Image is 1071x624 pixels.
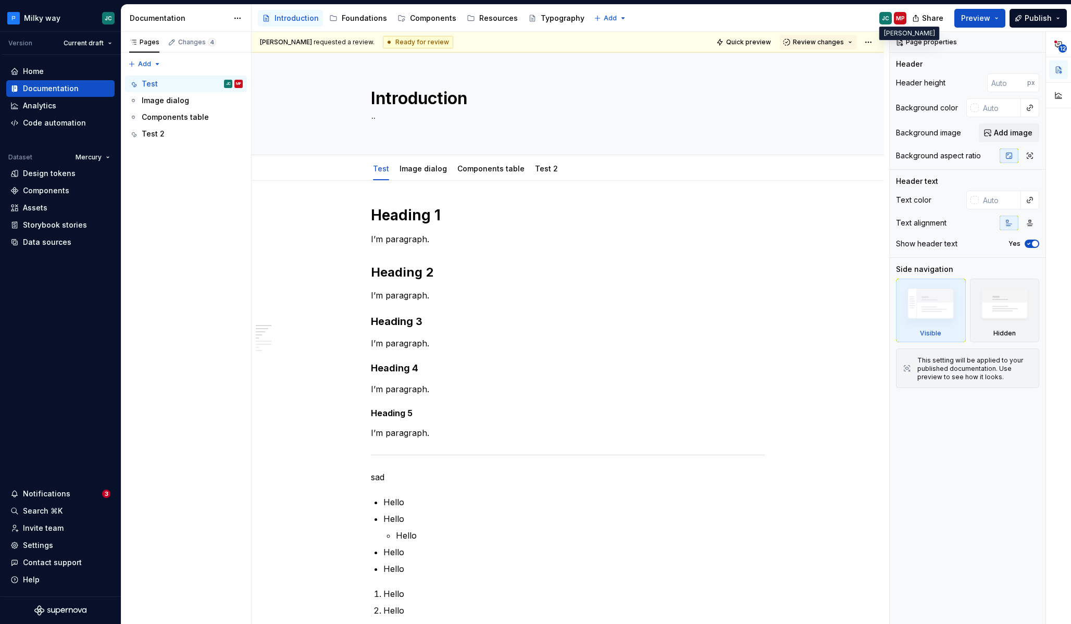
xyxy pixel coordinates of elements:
button: Preview [954,9,1005,28]
div: Version [8,39,32,47]
button: Add [125,57,164,71]
div: Page tree [258,8,589,29]
div: Changes [178,38,216,46]
div: Documentation [23,83,79,94]
a: Analytics [6,97,115,114]
div: MP [896,14,905,22]
div: [PERSON_NAME] [879,27,940,40]
button: Mercury [71,150,115,165]
p: Hello [383,563,765,575]
div: Components table [453,157,529,179]
a: Image dialog [400,164,447,173]
div: Milky way [24,13,60,23]
svg: Supernova Logo [34,605,86,616]
div: Resources [479,13,518,23]
p: Hello [383,496,765,508]
div: Test 2 [142,129,165,139]
div: Test [369,157,393,179]
button: Quick preview [713,35,776,49]
div: Image dialog [142,95,189,106]
a: Storybook stories [6,217,115,233]
div: Hidden [970,279,1040,342]
div: Test 2 [531,157,562,179]
span: Review changes [793,38,844,46]
span: Current draft [64,39,104,47]
div: Design tokens [23,168,76,179]
a: Test 2 [535,164,558,173]
h2: Heading 2 [371,264,765,281]
div: Components [23,185,69,196]
span: requested a review. [260,38,375,46]
h4: Heading 4 [371,362,765,375]
div: Background color [896,103,958,113]
div: Header text [896,176,938,186]
div: Background image [896,128,961,138]
button: Search ⌘K [6,503,115,519]
p: Hello [396,529,765,542]
p: I’m paragraph. [371,337,765,350]
div: Settings [23,540,53,551]
div: JC [226,79,231,89]
p: Hello [383,513,765,525]
p: I’m paragraph. [371,383,765,395]
p: I’m paragraph. [371,427,765,439]
div: Invite team [23,523,64,533]
span: Mercury [76,153,102,161]
p: Hello [383,604,765,617]
a: Code automation [6,115,115,131]
p: I’m paragraph. [371,289,765,302]
a: Typography [524,10,589,27]
div: Ready for review [383,36,453,48]
button: Contact support [6,554,115,571]
span: Preview [961,13,990,23]
div: Storybook stories [23,220,87,230]
a: Settings [6,537,115,554]
span: 12 [1058,44,1067,53]
span: Add [604,14,617,22]
div: Background aspect ratio [896,151,981,161]
button: Current draft [59,36,117,51]
div: Data sources [23,237,71,247]
div: Components [410,13,456,23]
textarea: ¨ [369,113,763,130]
p: px [1027,79,1035,87]
div: Header height [896,78,945,88]
div: Search ⌘K [23,506,63,516]
a: Data sources [6,234,115,251]
a: Invite team [6,520,115,536]
a: Components table [125,109,247,126]
span: [PERSON_NAME] [260,38,312,46]
a: Introduction [258,10,323,27]
div: Notifications [23,489,70,499]
input: Auto [979,98,1021,117]
button: Help [6,571,115,588]
div: Typography [541,13,584,23]
div: Hidden [993,329,1016,338]
button: Add image [979,123,1039,142]
button: Publish [1010,9,1067,28]
div: Analytics [23,101,56,111]
div: Assets [23,203,47,213]
h1: Heading 1 [371,206,765,224]
p: sad [371,471,765,483]
a: Components table [457,164,525,173]
div: Documentation [130,13,228,23]
h3: Heading 3 [371,314,765,329]
div: This setting will be applied to your published documentation. Use preview to see how it looks. [917,356,1032,381]
span: Add [138,60,151,68]
span: 4 [208,38,216,46]
label: Yes [1008,240,1020,248]
a: TestJCMP [125,76,247,92]
div: JC [882,14,889,22]
div: Page tree [125,76,247,142]
div: Text alignment [896,218,947,228]
div: Pages [129,38,159,46]
div: JC [105,14,112,22]
div: Show header text [896,239,957,249]
a: Resources [463,10,522,27]
div: Introduction [275,13,319,23]
div: Components table [142,112,209,122]
a: Image dialog [125,92,247,109]
button: Review changes [780,35,857,49]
